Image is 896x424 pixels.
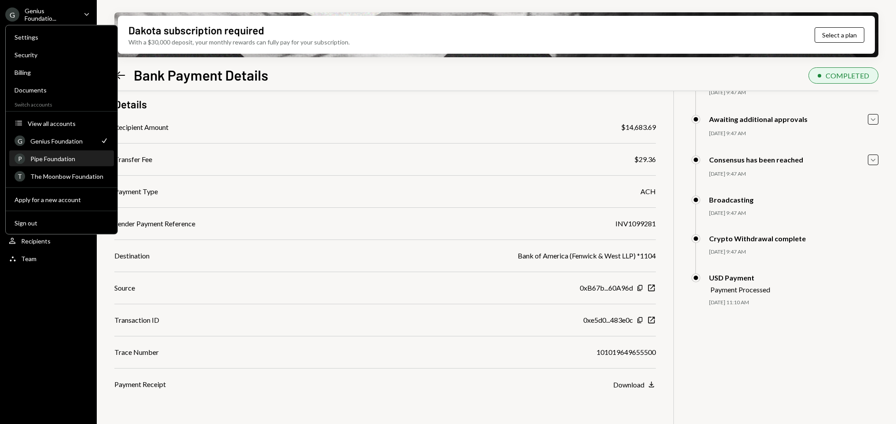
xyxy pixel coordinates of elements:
div: Trace Number [114,347,159,358]
div: Transaction ID [114,315,159,325]
div: 0xB67b...60A96d [580,283,633,293]
button: Apply for a new account [9,192,114,208]
h3: Details [114,97,147,111]
div: 101019649655500 [596,347,656,358]
div: ACH [640,186,656,197]
div: Payment Type [114,186,158,197]
div: INV1099281 [615,218,656,229]
div: Genius Foundation [30,137,95,144]
div: Recipients [21,237,51,245]
div: Payment Processed [710,285,770,294]
div: Team [21,255,37,262]
button: Select a plan [815,27,864,43]
a: Team [5,251,91,266]
div: Consensus has been reached [709,155,803,164]
div: With a $30,000 deposit, your monthly rewards can fully pay for your subscription. [128,37,350,47]
div: [DATE] 9:47 AM [709,89,878,96]
div: Billing [15,69,109,76]
a: Settings [9,29,114,45]
div: View all accounts [28,119,109,127]
div: Transfer Fee [114,154,152,165]
button: View all accounts [9,116,114,132]
div: Source [114,283,135,293]
div: [DATE] 9:47 AM [709,170,878,178]
div: Documents [15,86,109,94]
div: Broadcasting [709,195,753,204]
div: Apply for a new account [15,195,109,203]
div: G [5,7,19,22]
div: P [15,153,25,164]
div: COMPLETED [826,71,869,80]
div: [DATE] 9:47 AM [709,130,878,137]
div: [DATE] 9:47 AM [709,210,878,217]
div: Sender Payment Reference [114,218,195,229]
div: Awaiting additional approvals [709,115,808,123]
a: Security [9,47,114,63]
h1: Bank Payment Details [134,66,268,84]
button: Download [613,380,656,390]
a: TThe Moonbow Foundation [9,168,114,184]
div: Payment Receipt [114,379,166,390]
div: Genius Foundatio... [25,7,77,22]
div: Recipient Amount [114,122,168,133]
div: Pipe Foundation [30,155,109,162]
div: T [15,171,25,181]
button: Sign out [9,215,114,231]
div: USD Payment [709,273,770,282]
div: Security [15,51,109,59]
div: Bank of America (Fenwick & West LLP) *1104 [518,251,656,261]
div: $29.36 [634,154,656,165]
div: 0xe5d0...483e0c [583,315,633,325]
div: [DATE] 11:10 AM [709,299,878,306]
div: [DATE] 9:47 AM [709,248,878,256]
a: Documents [9,82,114,98]
a: Billing [9,64,114,80]
div: G [15,136,25,146]
div: The Moonbow Foundation [30,173,109,180]
div: Settings [15,33,109,41]
div: Destination [114,251,150,261]
div: Dakota subscription required [128,23,264,37]
a: Recipients [5,233,91,249]
div: Switch accounts [6,100,117,108]
a: PPipe Foundation [9,151,114,166]
div: Download [613,380,644,389]
div: Crypto Withdrawal complete [709,234,806,243]
div: $14,683.69 [621,122,656,133]
div: Sign out [15,219,109,226]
